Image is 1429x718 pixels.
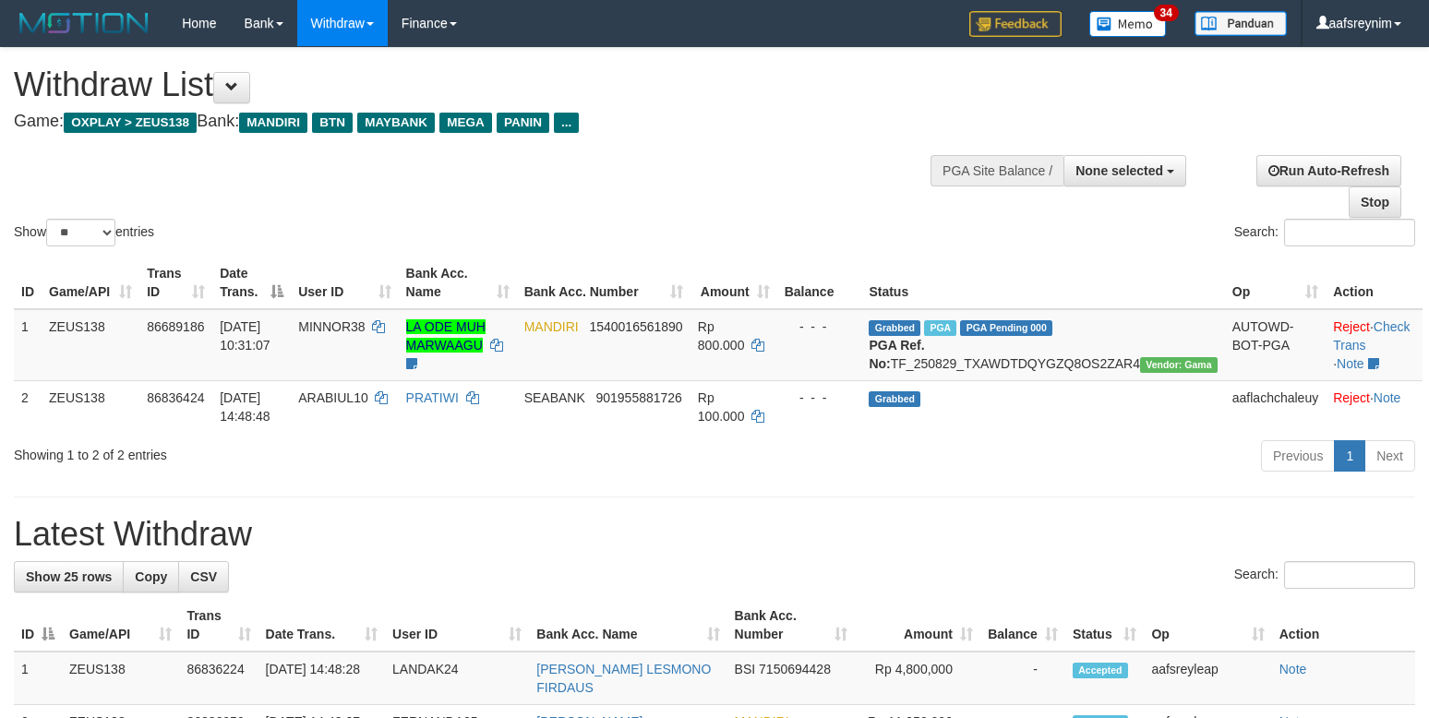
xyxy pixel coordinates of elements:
[1195,11,1287,36] img: panduan.png
[258,652,385,705] td: [DATE] 14:48:28
[179,652,258,705] td: 86836224
[147,319,204,334] span: 86689186
[64,113,197,133] span: OXPLAY > ZEUS138
[1225,380,1326,433] td: aaflachchaleuy
[14,652,62,705] td: 1
[220,390,270,424] span: [DATE] 14:48:48
[139,257,212,309] th: Trans ID: activate to sort column ascending
[1284,561,1415,589] input: Search:
[42,257,139,309] th: Game/API: activate to sort column ascending
[1333,319,1370,334] a: Reject
[212,257,291,309] th: Date Trans.: activate to sort column descending
[1144,652,1271,705] td: aafsreyleap
[517,257,690,309] th: Bank Acc. Number: activate to sort column ascending
[439,113,492,133] span: MEGA
[14,516,1415,553] h1: Latest Withdraw
[1073,663,1128,678] span: Accepted
[924,320,956,336] span: Marked by aafkaynarin
[869,391,920,407] span: Grabbed
[861,257,1224,309] th: Status
[46,219,115,246] select: Showentries
[855,652,980,705] td: Rp 4,800,000
[1256,155,1401,186] a: Run Auto-Refresh
[524,319,579,334] span: MANDIRI
[869,320,920,336] span: Grabbed
[147,390,204,405] span: 86836424
[1144,599,1271,652] th: Op: activate to sort column ascending
[239,113,307,133] span: MANDIRI
[357,113,435,133] span: MAYBANK
[1075,163,1163,178] span: None selected
[1326,309,1423,381] td: · ·
[1225,309,1326,381] td: AUTOWD-BOT-PGA
[497,113,549,133] span: PANIN
[1364,440,1415,472] a: Next
[14,9,154,37] img: MOTION_logo.png
[1261,440,1335,472] a: Previous
[385,599,529,652] th: User ID: activate to sort column ascending
[178,561,229,592] a: CSV
[1140,357,1218,373] span: Vendor URL: https://trx31.1velocity.biz
[1337,356,1364,371] a: Note
[1089,11,1167,37] img: Button%20Memo.svg
[727,599,856,652] th: Bank Acc. Number: activate to sort column ascending
[698,390,745,424] span: Rp 100.000
[536,662,711,695] a: [PERSON_NAME] LESMONO FIRDAUS
[960,320,1052,336] span: PGA Pending
[298,319,365,334] span: MINNOR38
[869,338,924,371] b: PGA Ref. No:
[406,319,486,353] a: LA ODE MUH MARWAAGU
[1334,440,1365,472] a: 1
[62,599,179,652] th: Game/API: activate to sort column ascending
[26,569,112,584] span: Show 25 rows
[1284,219,1415,246] input: Search:
[1063,155,1186,186] button: None selected
[258,599,385,652] th: Date Trans.: activate to sort column ascending
[14,561,124,592] a: Show 25 rows
[42,309,139,381] td: ZEUS138
[759,662,831,676] span: Copy 7150694428 to clipboard
[589,319,682,334] span: Copy 1540016561890 to clipboard
[312,113,353,133] span: BTN
[1154,5,1179,21] span: 34
[14,380,42,433] td: 2
[291,257,398,309] th: User ID: activate to sort column ascending
[861,309,1224,381] td: TF_250829_TXAWDTDQYGZQ8OS2ZAR4
[1349,186,1401,218] a: Stop
[595,390,681,405] span: Copy 901955881726 to clipboard
[190,569,217,584] span: CSV
[980,599,1065,652] th: Balance: activate to sort column ascending
[179,599,258,652] th: Trans ID: activate to sort column ascending
[1272,599,1415,652] th: Action
[123,561,179,592] a: Copy
[385,652,529,705] td: LANDAK24
[14,219,154,246] label: Show entries
[62,652,179,705] td: ZEUS138
[698,319,745,353] span: Rp 800.000
[855,599,980,652] th: Amount: activate to sort column ascending
[690,257,777,309] th: Amount: activate to sort column ascending
[14,599,62,652] th: ID: activate to sort column descending
[14,66,934,103] h1: Withdraw List
[1326,257,1423,309] th: Action
[785,317,855,336] div: - - -
[554,113,579,133] span: ...
[406,390,459,405] a: PRATIWI
[524,390,585,405] span: SEABANK
[399,257,517,309] th: Bank Acc. Name: activate to sort column ascending
[14,438,582,464] div: Showing 1 to 2 of 2 entries
[1326,380,1423,433] td: ·
[1279,662,1307,676] a: Note
[735,662,756,676] span: BSI
[777,257,862,309] th: Balance
[135,569,167,584] span: Copy
[14,257,42,309] th: ID
[1225,257,1326,309] th: Op: activate to sort column ascending
[1234,561,1415,589] label: Search:
[529,599,727,652] th: Bank Acc. Name: activate to sort column ascending
[1234,219,1415,246] label: Search:
[1374,390,1401,405] a: Note
[969,11,1062,37] img: Feedback.jpg
[1065,599,1144,652] th: Status: activate to sort column ascending
[42,380,139,433] td: ZEUS138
